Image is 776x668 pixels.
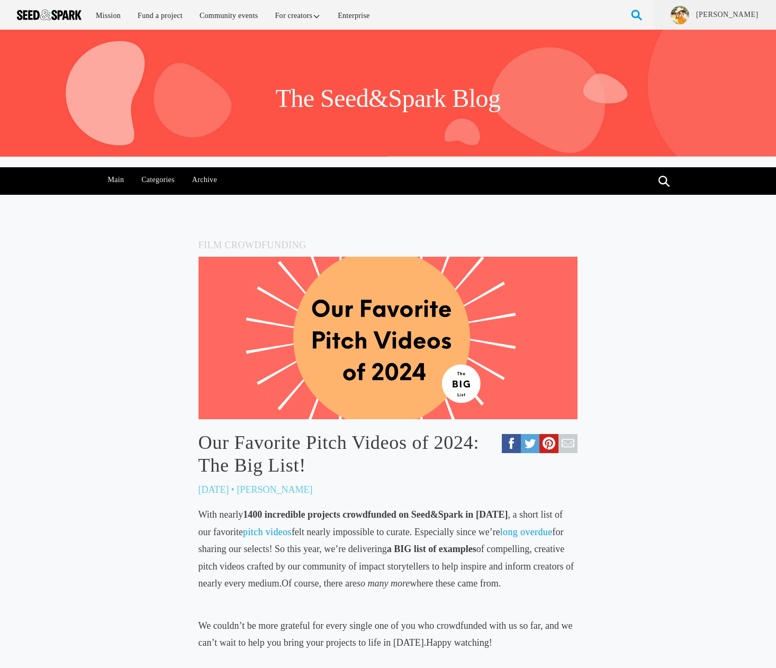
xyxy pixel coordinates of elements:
[198,431,578,477] a: Our Favorite Pitch Videos of 2024: The Big List!
[130,4,190,27] a: Fund a project
[357,578,365,589] em: so
[368,578,410,589] em: many more
[282,578,326,589] span: Of course, t
[198,481,229,498] p: [DATE]
[198,509,563,537] span: With nearly , a short list of our favorite felt nearly impossible to curate. Especially since we’re
[243,527,292,537] a: pitch videos
[198,237,578,253] h5: Film Crowdfunding
[243,509,508,520] strong: 1400 incredible projects crowdfunded on Seed&Spark in [DATE]
[327,578,501,589] span: here are where these came from.
[186,167,222,193] a: Archive
[671,6,689,24] img: baec22c0f527068c.jpg
[102,167,130,193] a: Main
[275,83,500,114] h1: The Seed&Spark Blog
[198,527,574,589] span: for sharing our selects! So this year, we’re delivering of compelling, creative pitch videos craf...
[231,481,313,498] p: • [PERSON_NAME]
[17,10,82,20] img: Seed amp; Spark
[695,10,759,20] a: [PERSON_NAME]
[387,544,476,554] strong: a BIG list of examples
[500,527,553,537] a: long overdue
[136,167,181,193] a: Categories
[88,4,128,27] a: Mission
[268,4,329,27] a: For creators
[330,4,377,27] a: Enterprise
[198,620,573,648] span: We couldn’t be more grateful for every single one of you who crowdfunded with us so far, and we c...
[426,637,492,648] span: Happy watching!
[198,257,578,419] img: favorite%20blogs%20of%202024.png
[192,4,266,27] a: Community events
